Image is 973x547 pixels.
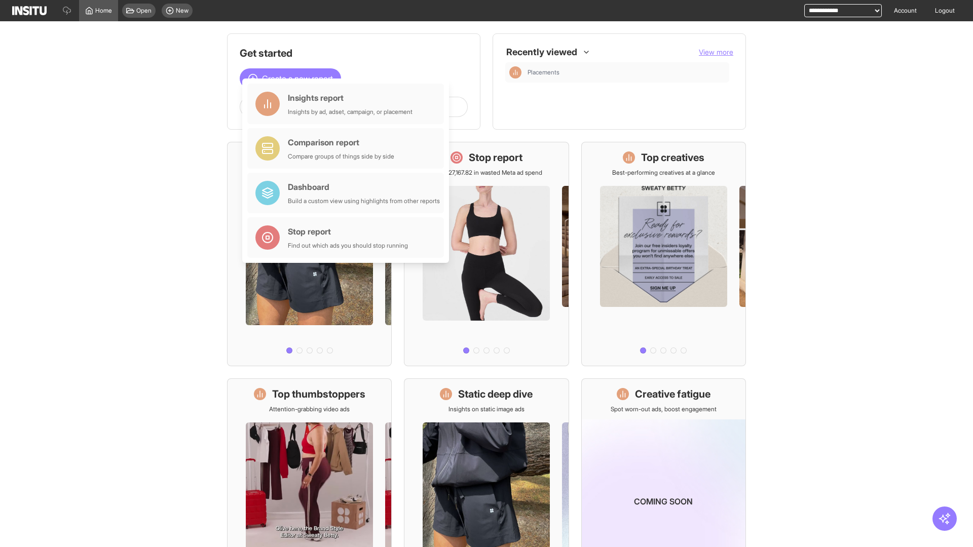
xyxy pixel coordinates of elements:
a: Stop reportSave £27,167.82 in wasted Meta ad spend [404,142,569,366]
p: Insights on static image ads [448,405,525,413]
span: New [176,7,189,15]
button: View more [699,47,733,57]
h1: Static deep dive [458,387,533,401]
span: View more [699,48,733,56]
span: Open [136,7,152,15]
span: Home [95,7,112,15]
a: Top creativesBest-performing creatives at a glance [581,142,746,366]
a: What's live nowSee all active ads instantly [227,142,392,366]
div: Dashboard [288,181,440,193]
span: Placements [528,68,725,76]
div: Comparison report [288,136,394,148]
img: Logo [12,6,47,15]
div: Insights [509,66,521,79]
p: Attention-grabbing video ads [269,405,350,413]
h1: Top thumbstoppers [272,387,365,401]
h1: Get started [240,46,468,60]
h1: Top creatives [641,150,704,165]
div: Insights report [288,92,413,104]
span: Placements [528,68,559,76]
div: Stop report [288,225,408,238]
button: Create a new report [240,68,341,89]
div: Build a custom view using highlights from other reports [288,197,440,205]
div: Insights by ad, adset, campaign, or placement [288,108,413,116]
div: Compare groups of things side by side [288,152,394,161]
div: Find out which ads you should stop running [288,242,408,250]
p: Save £27,167.82 in wasted Meta ad spend [430,169,542,177]
span: Create a new report [262,72,333,85]
p: Best-performing creatives at a glance [612,169,715,177]
h1: Stop report [469,150,522,165]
